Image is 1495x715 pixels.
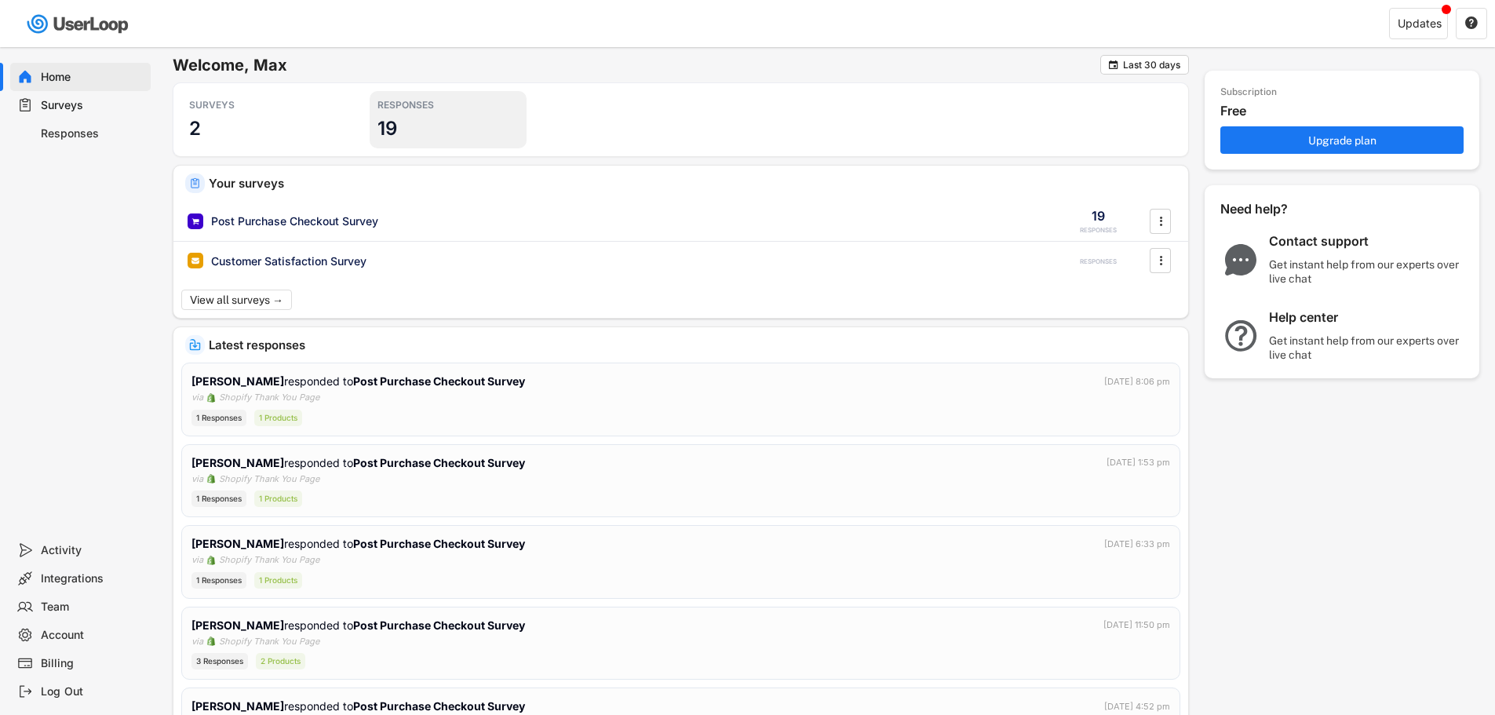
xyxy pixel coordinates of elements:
[206,637,216,646] img: 1156660_ecommerce_logo_shopify_icon%20%281%29.png
[1269,233,1465,250] div: Contact support
[1107,456,1170,469] div: [DATE] 1:53 pm
[254,491,302,507] div: 1 Products
[353,699,525,713] strong: Post Purchase Checkout Survey
[1153,249,1169,272] button: 
[41,126,144,141] div: Responses
[1159,213,1162,229] text: 
[219,391,319,404] div: Shopify Thank You Page
[41,70,144,85] div: Home
[1123,60,1180,70] div: Last 30 days
[191,617,528,633] div: responded to
[1104,375,1170,389] div: [DATE] 8:06 pm
[41,600,144,615] div: Team
[41,684,144,699] div: Log Out
[191,699,284,713] strong: [PERSON_NAME]
[1104,700,1170,713] div: [DATE] 4:52 pm
[1159,253,1162,269] text: 
[206,556,216,565] img: 1156660_ecommerce_logo_shopify_icon%20%281%29.png
[206,393,216,403] img: 1156660_ecommerce_logo_shopify_icon%20%281%29.png
[191,618,284,632] strong: [PERSON_NAME]
[1107,59,1119,71] button: 
[1269,334,1465,362] div: Get instant help from our experts over live chat
[191,553,203,567] div: via
[1104,538,1170,551] div: [DATE] 6:33 pm
[191,537,284,550] strong: [PERSON_NAME]
[191,535,528,552] div: responded to
[1220,103,1471,119] div: Free
[209,177,1176,189] div: Your surveys
[191,635,203,648] div: via
[191,391,203,404] div: via
[173,55,1100,75] h6: Welcome, Max
[24,8,134,40] img: userloop-logo-01.svg
[41,98,144,113] div: Surveys
[209,339,1176,351] div: Latest responses
[211,254,366,269] div: Customer Satisfaction Survey
[1220,126,1464,154] button: Upgrade plan
[191,491,246,507] div: 1 Responses
[191,374,284,388] strong: [PERSON_NAME]
[353,374,525,388] strong: Post Purchase Checkout Survey
[1220,244,1261,275] img: ChatMajor.svg
[1465,16,1478,30] text: 
[254,410,302,426] div: 1 Products
[191,698,528,714] div: responded to
[191,572,246,589] div: 1 Responses
[219,472,319,486] div: Shopify Thank You Page
[181,290,292,310] button: View all surveys →
[191,472,203,486] div: via
[353,618,525,632] strong: Post Purchase Checkout Survey
[1269,309,1465,326] div: Help center
[1220,86,1277,99] div: Subscription
[211,213,378,229] div: Post Purchase Checkout Survey
[41,656,144,671] div: Billing
[189,339,201,351] img: IncomingMajor.svg
[353,537,525,550] strong: Post Purchase Checkout Survey
[1269,257,1465,286] div: Get instant help from our experts over live chat
[1092,207,1105,224] div: 19
[191,454,528,471] div: responded to
[377,116,397,140] h3: 19
[1080,226,1117,235] div: RESPONSES
[1220,201,1330,217] div: Need help?
[1153,210,1169,233] button: 
[191,373,528,389] div: responded to
[191,456,284,469] strong: [PERSON_NAME]
[41,543,144,558] div: Activity
[191,410,246,426] div: 1 Responses
[1103,618,1170,632] div: [DATE] 11:50 pm
[219,635,319,648] div: Shopify Thank You Page
[254,572,302,589] div: 1 Products
[1109,59,1118,71] text: 
[41,571,144,586] div: Integrations
[206,474,216,483] img: 1156660_ecommerce_logo_shopify_icon%20%281%29.png
[353,456,525,469] strong: Post Purchase Checkout Survey
[41,628,144,643] div: Account
[377,99,519,111] div: RESPONSES
[219,553,319,567] div: Shopify Thank You Page
[256,653,305,669] div: 2 Products
[1464,16,1479,31] button: 
[1398,18,1442,29] div: Updates
[189,116,201,140] h3: 2
[1220,320,1261,352] img: QuestionMarkInverseMajor.svg
[191,653,248,669] div: 3 Responses
[1080,257,1117,266] div: RESPONSES
[189,99,330,111] div: SURVEYS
